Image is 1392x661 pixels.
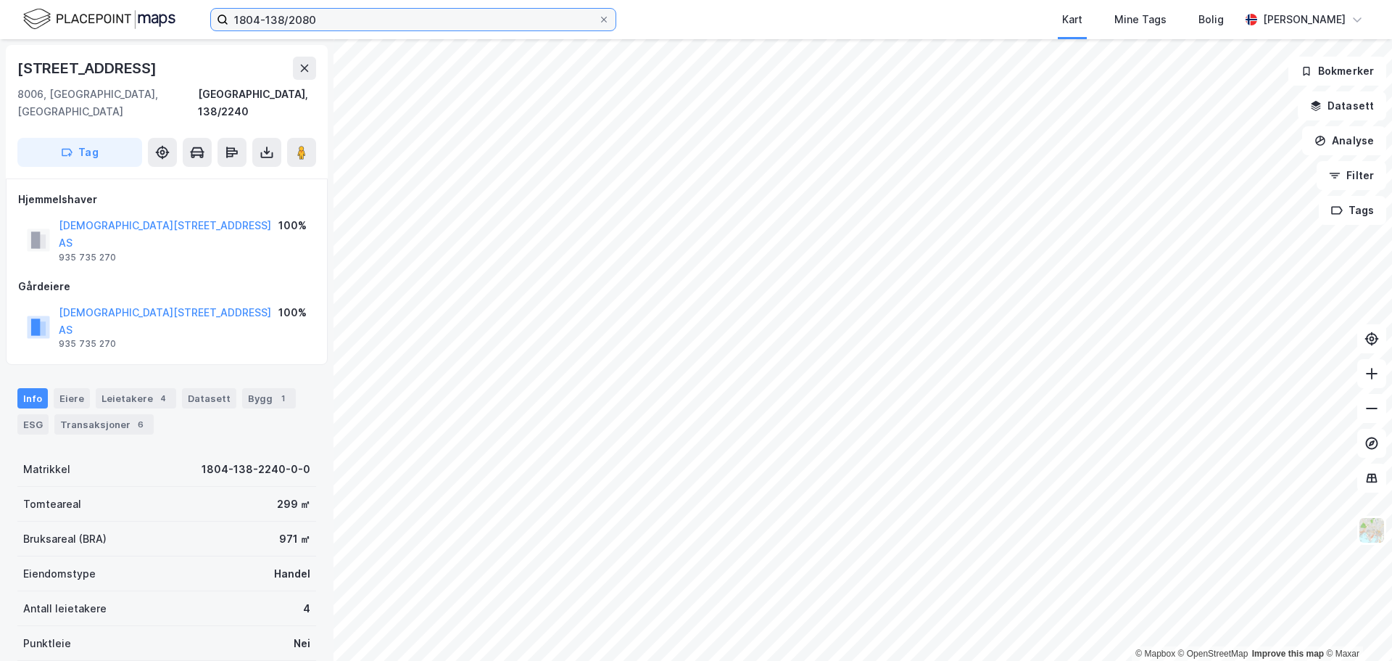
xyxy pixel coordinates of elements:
div: Punktleie [23,635,71,652]
div: 935 735 270 [59,252,116,263]
a: Mapbox [1135,649,1175,659]
div: Nei [294,635,310,652]
div: Matrikkel [23,461,70,478]
div: 971 ㎡ [279,530,310,548]
div: 4 [156,391,170,406]
div: Bruksareal (BRA) [23,530,107,548]
div: Eiendomstype [23,565,96,583]
img: Z [1358,517,1385,544]
div: 100% [278,304,307,321]
div: Handel [274,565,310,583]
div: Eiere [54,388,90,408]
div: 6 [133,417,148,432]
div: 1 [275,391,290,406]
div: Leietakere [96,388,176,408]
div: 935 735 270 [59,338,116,350]
iframe: Chat Widget [1319,591,1392,661]
div: Kontrollprogram for chat [1319,591,1392,661]
div: Gårdeiere [18,278,315,295]
div: Antall leietakere [23,600,107,617]
div: [GEOGRAPHIC_DATA], 138/2240 [198,86,316,120]
div: Bolig [1198,11,1224,28]
div: Mine Tags [1114,11,1167,28]
div: Hjemmelshaver [18,191,315,208]
div: 100% [278,217,307,234]
input: Søk på adresse, matrikkel, gårdeiere, leietakere eller personer [228,9,598,30]
button: Datasett [1298,91,1386,120]
div: Datasett [182,388,236,408]
div: 4 [303,600,310,617]
div: [STREET_ADDRESS] [17,57,159,80]
div: 8006, [GEOGRAPHIC_DATA], [GEOGRAPHIC_DATA] [17,86,198,120]
div: Tomteareal [23,496,81,513]
div: Kart [1062,11,1082,28]
div: Info [17,388,48,408]
button: Bokmerker [1288,57,1386,86]
div: ESG [17,414,49,435]
div: 299 ㎡ [277,496,310,513]
button: Filter [1317,161,1386,190]
button: Tags [1319,196,1386,225]
a: OpenStreetMap [1178,649,1248,659]
div: [PERSON_NAME] [1263,11,1346,28]
a: Improve this map [1252,649,1324,659]
img: logo.f888ab2527a4732fd821a326f86c7f29.svg [23,7,175,32]
div: 1804-138-2240-0-0 [202,461,310,478]
div: Transaksjoner [54,414,154,435]
button: Analyse [1302,126,1386,155]
button: Tag [17,138,142,167]
div: Bygg [242,388,296,408]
